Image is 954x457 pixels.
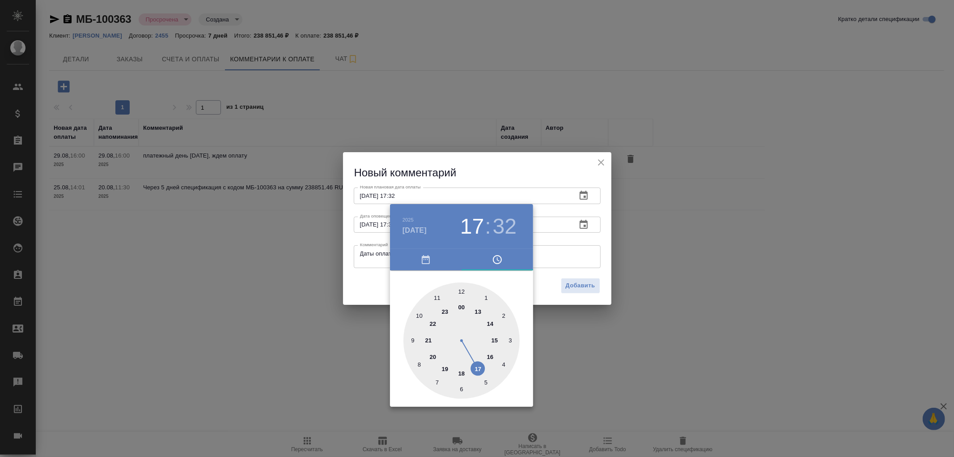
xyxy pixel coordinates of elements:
button: [DATE] [403,225,427,236]
button: 32 [493,214,517,239]
button: 2025 [403,217,414,222]
h3: : [485,214,491,239]
button: 17 [460,214,484,239]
